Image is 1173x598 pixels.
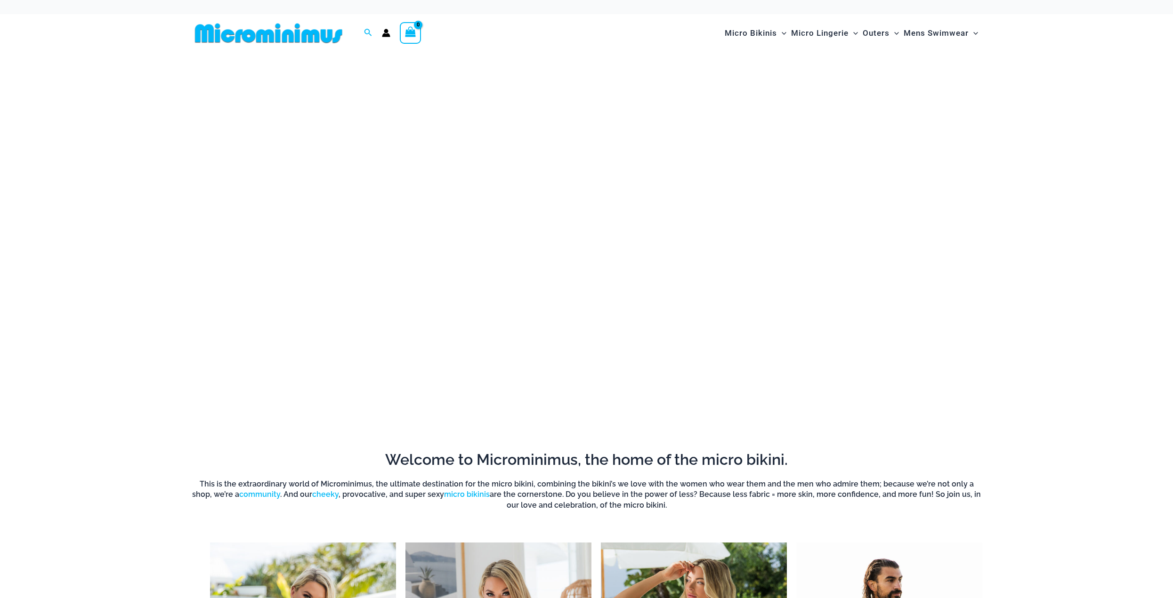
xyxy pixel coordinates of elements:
[364,27,372,39] a: Search icon link
[863,21,890,45] span: Outers
[725,21,777,45] span: Micro Bikinis
[239,490,280,499] a: community
[400,22,421,44] a: View Shopping Cart, empty
[191,479,982,510] h6: This is the extraordinary world of Microminimus, the ultimate destination for the micro bikini, c...
[791,21,849,45] span: Micro Lingerie
[904,21,969,45] span: Mens Swimwear
[890,21,899,45] span: Menu Toggle
[789,19,860,48] a: Micro LingerieMenu ToggleMenu Toggle
[722,19,789,48] a: Micro BikinisMenu ToggleMenu Toggle
[312,490,339,499] a: cheeky
[382,29,390,37] a: Account icon link
[444,490,490,499] a: micro bikinis
[849,21,858,45] span: Menu Toggle
[969,21,978,45] span: Menu Toggle
[191,450,982,470] h2: Welcome to Microminimus, the home of the micro bikini.
[191,23,346,44] img: MM SHOP LOGO FLAT
[860,19,901,48] a: OutersMenu ToggleMenu Toggle
[721,17,982,49] nav: Site Navigation
[777,21,786,45] span: Menu Toggle
[901,19,980,48] a: Mens SwimwearMenu ToggleMenu Toggle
